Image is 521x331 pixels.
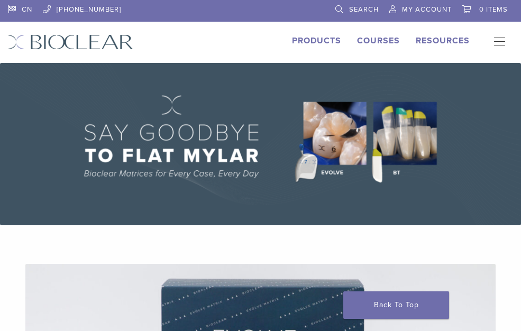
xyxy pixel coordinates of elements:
span: My Account [402,5,452,14]
span: Search [349,5,379,14]
a: Resources [416,35,470,46]
a: Products [292,35,341,46]
span: 0 items [479,5,508,14]
img: Bioclear [8,34,133,50]
nav: Primary Navigation [486,34,513,50]
a: Courses [357,35,400,46]
a: Back To Top [343,291,449,319]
